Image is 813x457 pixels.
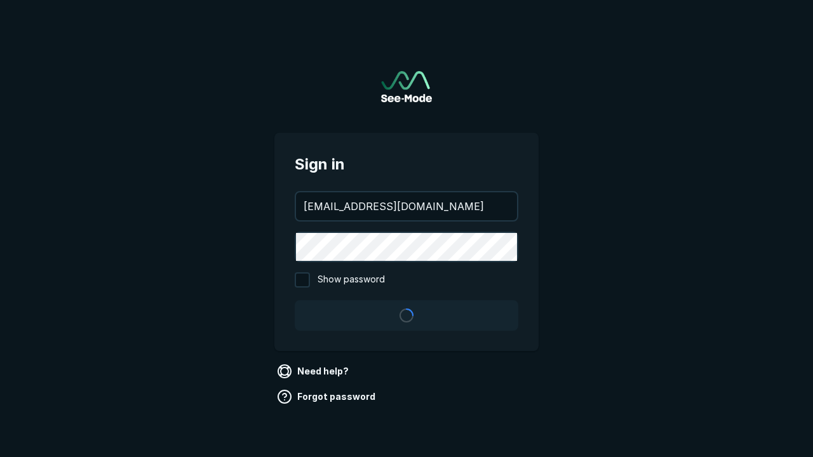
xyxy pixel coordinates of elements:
input: your@email.com [296,192,517,220]
span: Show password [318,272,385,288]
a: Go to sign in [381,71,432,102]
img: See-Mode Logo [381,71,432,102]
span: Sign in [295,153,518,176]
a: Need help? [274,361,354,381]
a: Forgot password [274,387,380,407]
